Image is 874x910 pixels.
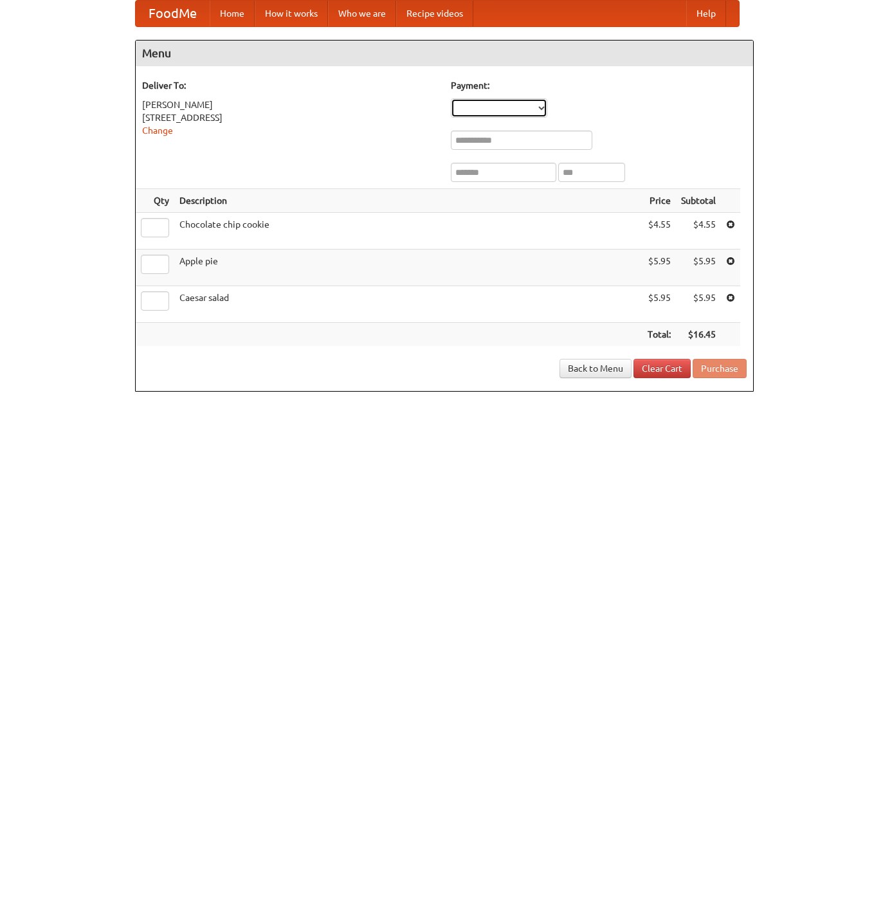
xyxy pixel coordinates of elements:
a: Who we are [328,1,396,26]
button: Purchase [693,359,747,378]
a: Change [142,125,173,136]
h5: Deliver To: [142,79,438,92]
a: Home [210,1,255,26]
a: Help [686,1,726,26]
a: Clear Cart [633,359,691,378]
td: Chocolate chip cookie [174,213,642,250]
a: Back to Menu [560,359,632,378]
h5: Payment: [451,79,747,92]
th: Total: [642,323,676,347]
a: FoodMe [136,1,210,26]
td: $4.55 [676,213,721,250]
td: $5.95 [642,286,676,323]
div: [STREET_ADDRESS] [142,111,438,124]
h4: Menu [136,41,753,66]
td: $5.95 [676,286,721,323]
td: $5.95 [642,250,676,286]
td: Caesar salad [174,286,642,323]
a: Recipe videos [396,1,473,26]
th: Description [174,189,642,213]
th: Subtotal [676,189,721,213]
a: How it works [255,1,328,26]
th: Price [642,189,676,213]
td: Apple pie [174,250,642,286]
th: $16.45 [676,323,721,347]
td: $4.55 [642,213,676,250]
td: $5.95 [676,250,721,286]
div: [PERSON_NAME] [142,98,438,111]
th: Qty [136,189,174,213]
